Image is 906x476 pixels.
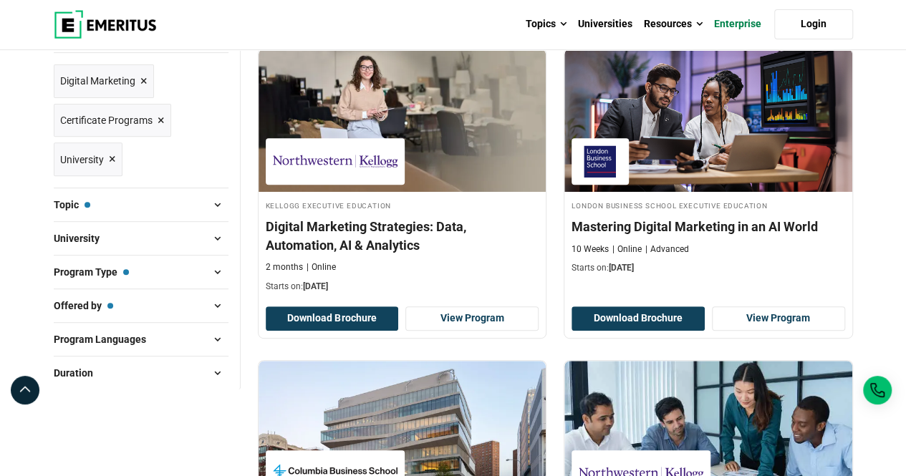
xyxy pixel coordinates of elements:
h4: London Business School Executive Education [572,199,845,211]
a: Digital Marketing Course by Kellogg Executive Education - August 21, 2025 Kellogg Executive Educa... [259,49,546,300]
p: Starts on: [266,281,539,293]
button: Program Type [54,261,228,283]
p: Online [612,243,642,256]
h4: Digital Marketing Strategies: Data, Automation, AI & Analytics [266,218,539,253]
a: Login [774,9,853,39]
a: Certificate Programs × [54,104,171,137]
button: Program Languages [54,329,228,350]
h4: Kellogg Executive Education [266,199,539,211]
button: Download Brochure [572,306,705,331]
span: [DATE] [609,263,634,273]
span: Program Languages [54,331,158,347]
img: Kellogg Executive Education [273,145,397,178]
p: 2 months [266,261,303,273]
span: Program Type [54,264,129,280]
p: Advanced [645,243,689,256]
img: Digital Marketing Strategies: Data, Automation, AI & Analytics | Online Digital Marketing Course [259,49,546,192]
span: × [158,110,165,131]
button: Download Brochure [266,306,399,331]
span: Topic [54,197,90,213]
p: Online [307,261,336,273]
a: Sales and Marketing Course by London Business School Executive Education - August 28, 2025 London... [564,49,852,282]
span: × [140,71,148,92]
button: Offered by [54,295,228,316]
a: Digital Marketing × [54,64,154,98]
span: Duration [54,365,105,381]
span: [DATE] [303,281,328,291]
button: Duration [54,362,228,384]
span: University [60,152,104,167]
h4: Mastering Digital Marketing in an AI World [572,218,845,235]
img: Mastering Digital Marketing in an AI World | Online Sales and Marketing Course [564,49,852,192]
a: University × [54,142,122,176]
a: View Program [405,306,539,331]
p: 10 Weeks [572,243,609,256]
button: Topic [54,194,228,215]
span: Offered by [54,298,113,314]
span: Digital Marketing [60,73,135,89]
p: Starts on: [572,262,845,274]
button: University [54,228,228,249]
img: London Business School Executive Education [579,145,622,178]
span: University [54,230,111,246]
span: × [109,149,116,170]
a: View Program [712,306,845,331]
span: Certificate Programs [60,112,153,128]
